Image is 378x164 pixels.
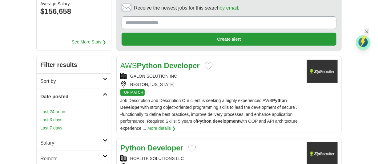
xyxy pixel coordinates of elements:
div: $156,658 [40,6,107,17]
strong: Python [120,144,145,152]
a: More details ❯ [147,125,176,132]
h2: Salary [40,139,103,147]
h2: Remote [40,155,103,163]
a: AWSPython Developer [120,61,200,70]
strong: Developer [164,61,200,70]
a: by email [220,5,238,10]
h2: Sort by [40,77,103,85]
h2: Filter results [37,56,111,73]
strong: Python [197,119,211,124]
h2: Date posted [40,93,103,101]
strong: Developer [147,144,183,152]
a: Last 7 days [40,125,107,131]
div: RESTON, [US_STATE] [120,81,302,88]
div: Average Salary [40,2,107,6]
span: Receive the newest jobs for this search : [134,4,239,12]
a: Python Developer [120,144,183,152]
span: TOP MATCH [120,89,145,96]
span: Job Description Job Description Our client is seeking a highly experienced AWS with strong object... [120,98,300,131]
div: GALON SOLUTION INC [120,73,302,80]
strong: Python [272,98,287,103]
a: Last 24 hours [40,108,107,115]
img: Company logo [307,60,338,83]
button: Add to favorite jobs [205,62,213,70]
button: Add to favorite jobs [188,145,196,152]
strong: Python [137,61,162,70]
a: Sort by [37,73,111,89]
a: Date posted [37,89,111,105]
a: Salary [37,135,111,151]
div: HOPLITE SOLUTIONS LLC [120,155,302,162]
strong: development [213,119,239,124]
a: See More Stats ❯ [72,39,106,45]
a: Last 3 days [40,116,107,123]
button: Create alert [122,33,336,46]
strong: Developer [120,105,141,110]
